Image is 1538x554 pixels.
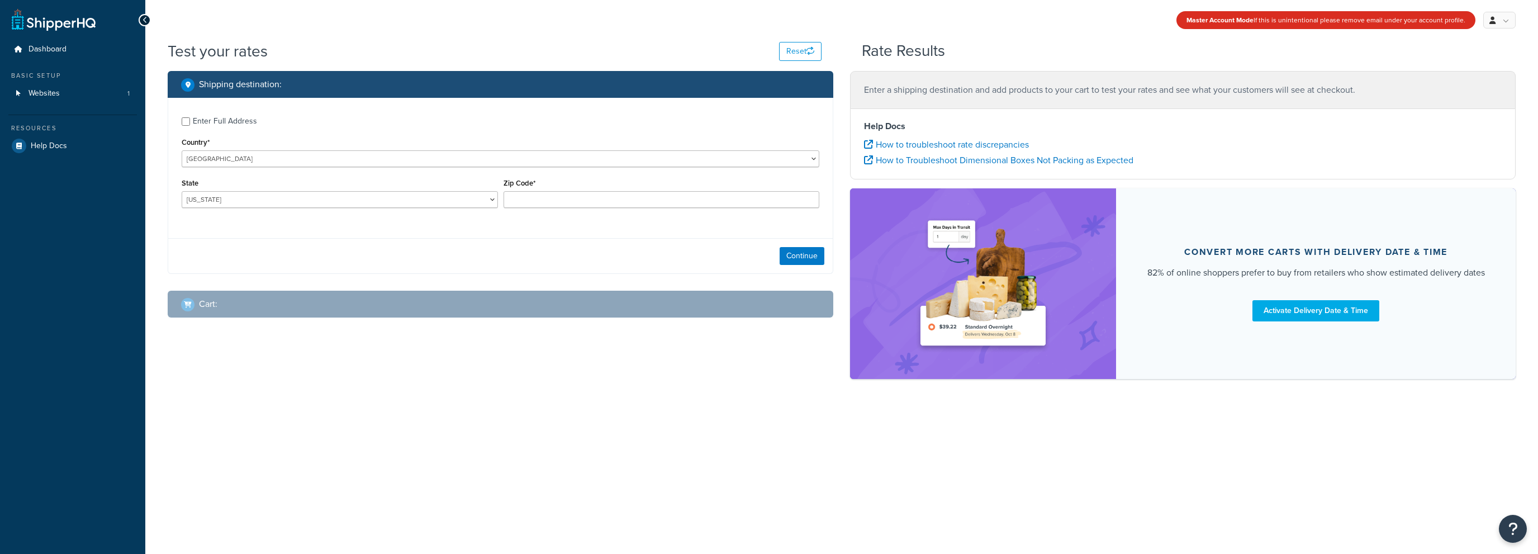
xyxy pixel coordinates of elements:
[8,136,137,156] a: Help Docs
[1176,11,1475,29] div: If this is unintentional please remove email under your account profile.
[31,141,67,151] span: Help Docs
[780,247,824,265] button: Continue
[182,138,210,146] label: Country*
[1252,300,1379,321] a: Activate Delivery Date & Time
[127,89,130,98] span: 1
[8,71,137,81] div: Basic Setup
[182,179,198,187] label: State
[913,205,1053,362] img: feature-image-ddt-36eae7f7280da8017bfb280eaccd9c446f90b1fe08728e4019434db127062ab4.png
[862,42,945,60] h2: Rate Results
[8,83,137,104] a: Websites1
[29,89,60,98] span: Websites
[504,179,535,187] label: Zip Code*
[864,138,1029,151] a: How to troubleshoot rate discrepancies
[199,299,217,309] h2: Cart :
[168,40,268,62] h1: Test your rates
[8,39,137,60] a: Dashboard
[29,45,67,54] span: Dashboard
[779,42,822,61] button: Reset
[864,120,1502,133] h4: Help Docs
[864,82,1502,98] p: Enter a shipping destination and add products to your cart to test your rates and see what your c...
[1184,247,1447,258] div: Convert more carts with delivery date & time
[199,79,282,89] h2: Shipping destination :
[864,154,1133,167] a: How to Troubleshoot Dimensional Boxes Not Packing as Expected
[1147,266,1485,280] div: 82% of online shoppers prefer to buy from retailers who show estimated delivery dates
[8,83,137,104] li: Websites
[193,113,257,129] div: Enter Full Address
[1186,15,1254,25] strong: Master Account Mode
[182,117,190,126] input: Enter Full Address
[8,124,137,133] div: Resources
[1499,515,1527,543] button: Open Resource Center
